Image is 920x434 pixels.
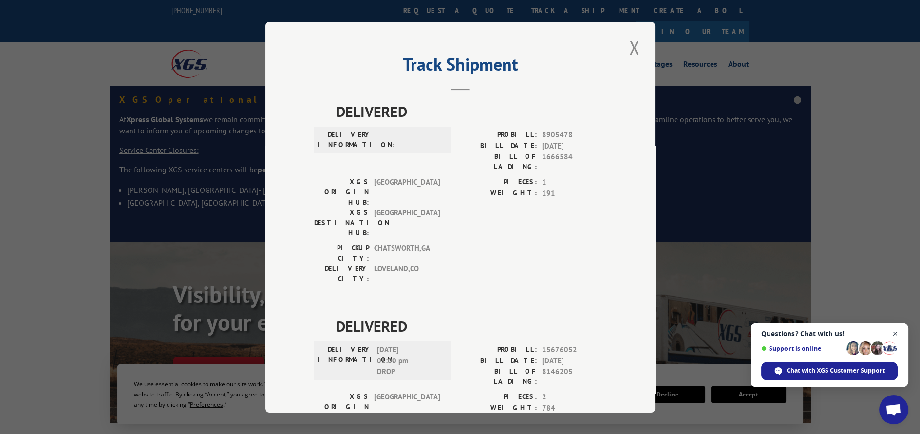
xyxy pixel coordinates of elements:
[542,366,606,387] span: 8146205
[314,177,369,208] label: XGS ORIGIN HUB:
[542,140,606,151] span: [DATE]
[314,208,369,238] label: XGS DESTINATION HUB:
[374,264,440,284] span: LOVELAND , CO
[761,330,898,338] span: Questions? Chat with us!
[460,392,537,403] label: PIECES:
[374,208,440,238] span: [GEOGRAPHIC_DATA]
[336,315,606,337] span: DELIVERED
[460,130,537,141] label: PROBILL:
[314,392,369,422] label: XGS ORIGIN HUB:
[542,355,606,366] span: [DATE]
[460,344,537,356] label: PROBILL:
[460,177,537,188] label: PIECES:
[542,188,606,199] span: 191
[542,392,606,403] span: 2
[460,140,537,151] label: BILL DATE:
[314,57,606,76] h2: Track Shipment
[542,344,606,356] span: 15676052
[377,344,443,377] span: [DATE] 01:00 pm DROP
[761,362,898,380] span: Chat with XGS Customer Support
[542,402,606,414] span: 784
[460,188,537,199] label: WEIGHT:
[314,264,369,284] label: DELIVERY CITY:
[879,395,908,424] a: Open chat
[374,392,440,422] span: [GEOGRAPHIC_DATA]
[787,366,885,375] span: Chat with XGS Customer Support
[542,177,606,188] span: 1
[460,366,537,387] label: BILL OF LADING:
[336,100,606,122] span: DELIVERED
[314,243,369,264] label: PICKUP CITY:
[542,130,606,141] span: 8905478
[460,355,537,366] label: BILL DATE:
[761,345,843,352] span: Support is online
[460,402,537,414] label: WEIGHT:
[542,151,606,172] span: 1666584
[317,344,372,377] label: DELIVERY INFORMATION:
[374,243,440,264] span: CHATSWORTH , GA
[460,151,537,172] label: BILL OF LADING:
[626,34,643,61] button: Close modal
[374,177,440,208] span: [GEOGRAPHIC_DATA]
[317,130,372,150] label: DELIVERY INFORMATION:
